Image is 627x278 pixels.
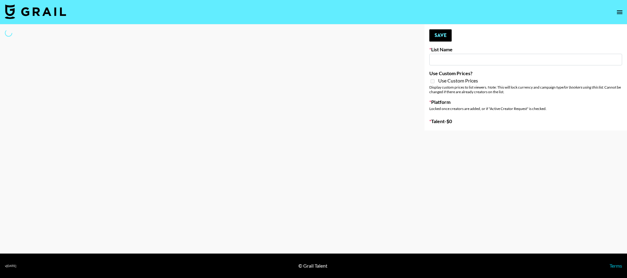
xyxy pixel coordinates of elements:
[429,106,622,111] div: Locked once creators are added, or if "Active Creator Request" is checked.
[429,85,622,94] div: Display custom prices to list viewers. Note: This will lock currency and campaign type . Cannot b...
[429,99,622,105] label: Platform
[438,78,478,84] span: Use Custom Prices
[429,46,622,53] label: List Name
[563,85,603,90] em: for bookers using this list
[429,118,622,124] label: Talent - $ 0
[614,6,626,18] button: open drawer
[298,263,327,269] div: © Grail Talent
[429,70,622,76] label: Use Custom Prices?
[5,4,66,19] img: Grail Talent
[5,264,16,268] div: v [DATE]
[429,29,452,42] button: Save
[610,263,622,269] a: Terms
